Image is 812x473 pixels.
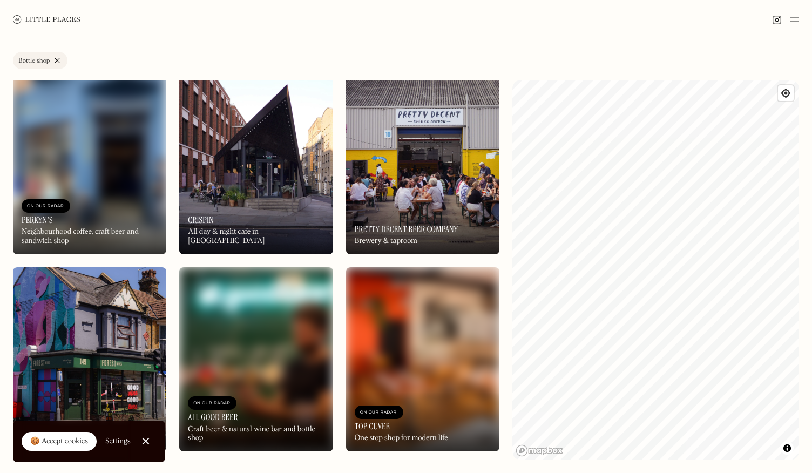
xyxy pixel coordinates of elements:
div: Brewery & taproom [355,236,417,246]
h3: Perkyn's [22,215,53,225]
div: Neighbourhood coffee, craft beer and sandwich shop [22,227,158,246]
img: Crispin [179,70,333,254]
img: All Good Beer [179,267,333,451]
a: All Good BeerAll Good BeerOn Our RadarAll Good BeerCraft beer & natural wine bar and bottle shop [179,267,333,451]
div: On Our Radar [193,398,231,409]
div: On Our Radar [27,201,65,212]
canvas: Map [512,80,799,460]
a: Pretty Decent Beer CompanyPretty Decent Beer CompanyPretty Decent Beer CompanyBrewery & taproom [346,70,499,254]
div: On Our Radar [360,407,398,418]
div: Bottle shop [18,58,50,64]
a: CrispinCrispinCrispinAll day & night cafe in [GEOGRAPHIC_DATA] [179,70,333,254]
a: 🍪 Accept cookies [22,432,97,451]
div: 🍪 Accept cookies [30,436,88,447]
img: Perkyn's [13,70,166,254]
div: Settings [105,437,131,445]
img: Top Cuvee [346,267,499,451]
a: Bottle shop [13,52,67,69]
div: All day & night cafe in [GEOGRAPHIC_DATA] [188,227,324,246]
a: Top CuveeTop CuveeOn Our RadarTop CuveeOne stop shop for modern life [346,267,499,451]
button: Find my location [778,85,794,101]
a: Close Cookie Popup [135,430,157,452]
a: Perkyn'sPerkyn'sOn Our RadarPerkyn'sNeighbourhood coffee, craft beer and sandwich shop [13,70,166,254]
img: Pretty Decent Beer Company [346,70,499,254]
div: Craft beer & natural wine bar and bottle shop [188,425,324,443]
a: Settings [105,429,131,454]
h3: Top Cuvee [355,421,390,431]
span: Toggle attribution [784,442,790,454]
h3: Crispin [188,215,214,225]
div: One stop shop for modern life [355,434,448,443]
a: Forest WinesForest WinesForest WinesNeighbourhood bottle shop [13,267,166,451]
a: Mapbox homepage [516,444,563,457]
button: Toggle attribution [781,442,794,455]
img: Forest Wines [13,267,166,451]
h3: Pretty Decent Beer Company [355,224,458,234]
h3: All Good Beer [188,412,238,422]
